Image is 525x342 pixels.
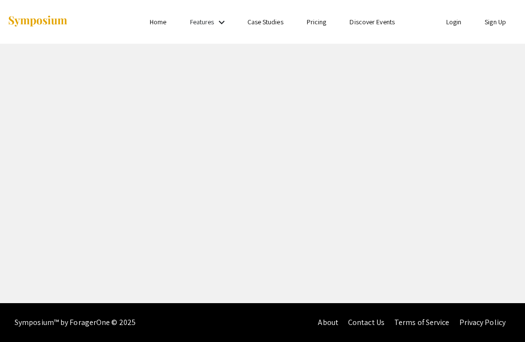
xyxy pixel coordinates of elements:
[348,317,385,327] a: Contact Us
[394,317,450,327] a: Terms of Service
[350,17,395,26] a: Discover Events
[459,317,506,327] a: Privacy Policy
[150,17,166,26] a: Home
[190,17,214,26] a: Features
[7,15,68,28] img: Symposium by ForagerOne
[216,17,227,28] mat-icon: Expand Features list
[247,17,283,26] a: Case Studies
[485,17,506,26] a: Sign Up
[446,17,462,26] a: Login
[307,17,327,26] a: Pricing
[15,303,136,342] div: Symposium™ by ForagerOne © 2025
[318,317,338,327] a: About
